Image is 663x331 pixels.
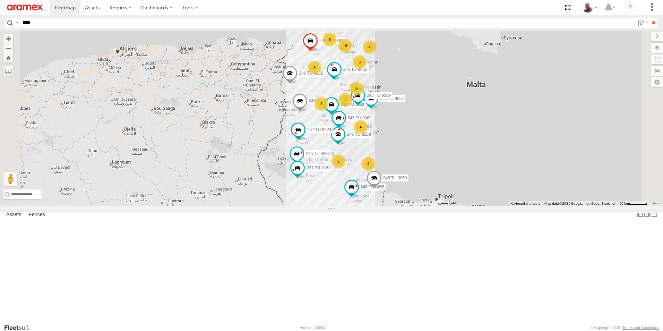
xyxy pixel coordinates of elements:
div: 4 [363,40,377,54]
span: 245 TU 9061 [380,96,404,101]
span: 246 TU 8286 [361,185,385,189]
label: Dock Summary Table to the Right [644,210,651,220]
div: 4 [361,157,375,171]
label: Measure [3,66,13,76]
div: 5 [331,154,345,168]
span: 245 TU 9059 [367,93,391,98]
span: 245 TU 9065 [309,99,333,103]
button: Zoom in [3,34,13,43]
button: Zoom Home [3,53,13,62]
button: Keyboard shortcuts [510,201,540,206]
span: 245 TU 4334 [306,152,330,156]
span: 247 TU 9974 [307,128,331,133]
span: 245 TU 9053 [383,176,407,180]
span: Map data ©2025 Google, Inst. Geogr. Nacional [544,202,615,205]
span: 245 TU 4331 [319,38,343,43]
div: Majdi Ghannoudi [580,2,600,13]
div: Version: 309.01 [300,325,326,330]
label: Search Filter Options [635,18,649,28]
div: © Copyright 2025 - [590,325,659,330]
button: Zoom out [3,43,13,53]
img: aramex-logo.svg [7,5,43,10]
a: Terms (opens in new tab) [653,202,660,205]
span: 245 TU 9063 [348,116,372,120]
label: Map Settings [651,77,663,87]
div: 3 [315,97,328,111]
i: ? [625,2,636,13]
div: 2 [338,93,352,107]
div: 5 [323,33,337,46]
div: 4 [354,120,368,134]
div: 3 [353,55,367,69]
div: 3 [308,61,321,75]
span: 50 km [619,202,629,205]
span: 246 TU 8282 [299,71,323,76]
span: 245 TU 9060 [343,67,367,72]
label: Dock Summary Table to the Left [637,210,644,220]
label: Hide Summary Table [651,210,658,220]
label: Search Query [15,18,20,28]
label: Assets [3,210,25,220]
label: Fences [25,210,49,220]
div: 8 [350,82,363,95]
a: Visit our Website [4,324,36,331]
div: 18 [338,39,352,53]
a: Terms and Conditions [622,325,659,330]
span: 231 TU 3163 [307,165,330,170]
span: 246 TU 8288 [347,132,371,137]
button: Drag Pegman onto the map to open Street View [3,172,17,186]
button: Map Scale: 50 km per 48 pixels [617,201,649,206]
